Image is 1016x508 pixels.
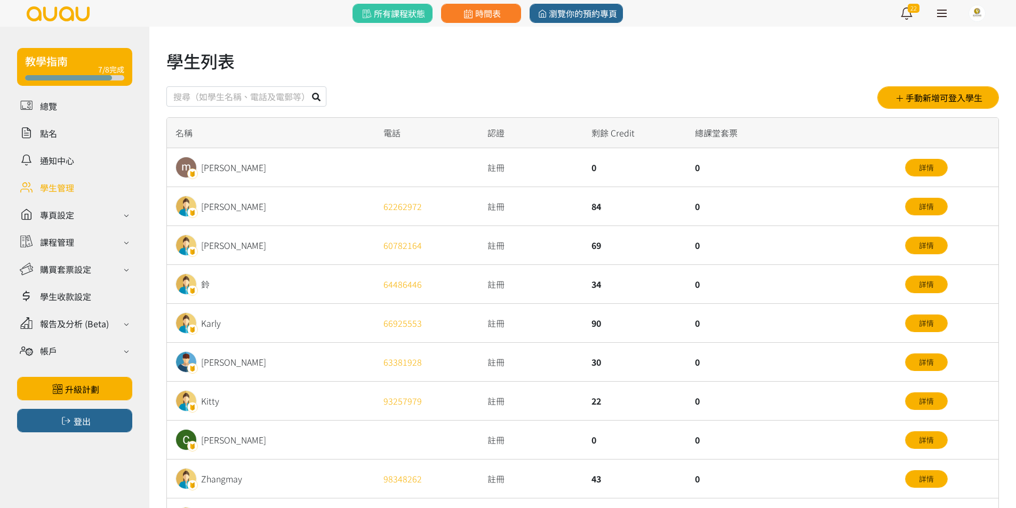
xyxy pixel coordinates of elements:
div: 總課堂套票 [686,118,894,148]
div: 專頁設定 [40,208,74,221]
div: Kitty [201,394,219,407]
a: 升級計劃 [17,377,132,400]
a: 詳情 [905,353,948,371]
div: 電話 [375,118,479,148]
a: 所有課程狀態 [353,4,433,23]
div: 帳戶 [40,344,57,357]
div: 30 [583,343,687,382]
span: 註冊 [487,161,505,174]
span: 註冊 [487,394,505,407]
a: 詳情 [905,198,948,215]
div: Zhangmay [201,472,242,485]
div: 0 [686,148,894,187]
div: 購買套票設定 [40,263,91,276]
div: [PERSON_NAME] [201,433,266,446]
div: 0 [583,148,687,187]
div: 0 [583,421,687,459]
img: badge.png [187,441,198,451]
img: badge.png [187,363,198,374]
a: 66925553 [383,317,422,329]
div: 22 [583,382,687,421]
div: 課程管理 [40,236,74,248]
a: 64486446 [383,278,422,291]
a: 63381928 [383,356,422,368]
span: 註冊 [487,317,505,329]
span: 註冊 [487,200,505,213]
a: 62262972 [383,200,422,213]
div: 名稱 [167,118,375,148]
a: 93257979 [383,394,422,407]
a: 詳情 [905,392,948,410]
a: 60782164 [383,239,422,252]
a: 詳情 [905,470,948,488]
div: 0 [686,382,894,421]
img: badge.png [187,402,198,413]
div: Karly [201,317,221,329]
span: 註冊 [487,472,505,485]
div: 0 [686,343,894,382]
a: 時間表 [441,4,521,23]
span: 時間表 [461,7,500,20]
span: 註冊 [487,433,505,446]
img: badge.png [187,168,198,179]
img: badge.png [187,324,198,335]
span: 註冊 [487,278,505,291]
div: [PERSON_NAME] [201,200,266,213]
div: 0 [686,459,894,498]
span: 所有課程狀態 [360,7,425,20]
h1: 學生列表 [166,48,999,74]
div: 0 [686,265,894,304]
span: 瀏覽你的預約專頁 [535,7,617,20]
a: 詳情 [905,237,948,254]
a: 詳情 [905,315,948,332]
div: 0 [686,304,894,343]
div: 0 [686,226,894,265]
div: 認證 [479,118,583,148]
img: badge.png [187,285,198,296]
div: 84 [583,187,687,226]
div: [PERSON_NAME] [201,239,266,252]
div: 43 [583,459,687,498]
button: 手動新增可登入學生 [877,86,999,109]
div: 0 [686,421,894,459]
span: 註冊 [487,239,505,252]
div: 90 [583,304,687,343]
div: [PERSON_NAME] [201,161,266,174]
a: 詳情 [905,431,948,449]
div: [PERSON_NAME] [201,356,266,368]
input: 搜尋（如學生名稱、電話及電郵等） [166,86,326,107]
img: badge.png [187,246,198,257]
div: 剩餘 Credit [583,118,687,148]
button: 登出 [17,409,132,432]
a: 詳情 [905,159,948,176]
a: 詳情 [905,276,948,293]
div: 鈴 [201,278,210,291]
a: 98348262 [383,472,422,485]
span: 註冊 [487,356,505,368]
img: badge.png [187,480,198,490]
div: 34 [583,265,687,304]
div: 69 [583,226,687,265]
img: logo.svg [26,6,91,21]
div: 0 [686,187,894,226]
a: 瀏覽你的預約專頁 [530,4,623,23]
img: badge.png [187,207,198,218]
span: 22 [908,4,919,13]
div: 報告及分析 (Beta) [40,317,109,330]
